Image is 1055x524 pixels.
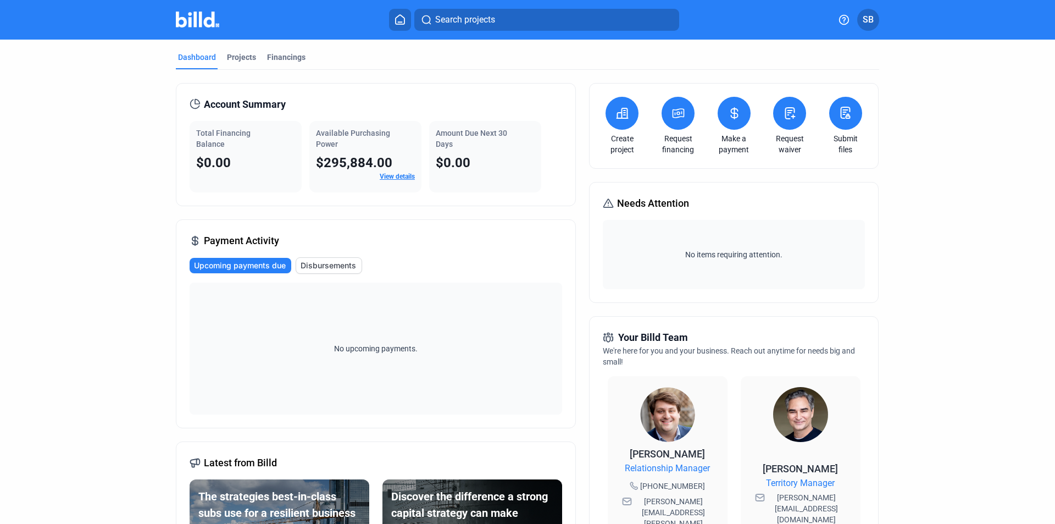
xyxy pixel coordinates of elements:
span: Relationship Manager [625,462,710,475]
span: [PHONE_NUMBER] [640,481,705,492]
div: Discover the difference a strong capital strategy can make [391,488,553,521]
span: Total Financing Balance [196,129,251,148]
span: Account Summary [204,97,286,112]
span: Disbursements [301,260,356,271]
span: Latest from Billd [204,455,277,471]
div: Financings [267,52,306,63]
span: [PERSON_NAME] [630,448,705,460]
span: Payment Activity [204,233,279,249]
img: Billd Company Logo [176,12,219,27]
span: Amount Due Next 30 Days [436,129,507,148]
span: Needs Attention [617,196,689,211]
span: No upcoming payments. [327,343,425,354]
span: Available Purchasing Power [316,129,390,148]
img: Territory Manager [773,387,828,442]
span: Search projects [435,13,495,26]
button: SB [857,9,879,31]
a: Create project [603,133,641,155]
span: $0.00 [196,155,231,170]
span: [PERSON_NAME] [763,463,838,475]
span: Your Billd Team [618,330,688,345]
a: Make a payment [715,133,753,155]
div: The strategies best-in-class subs use for a resilient business [198,488,360,521]
span: We're here for you and your business. Reach out anytime for needs big and small! [603,346,855,366]
span: $0.00 [436,155,470,170]
span: $295,884.00 [316,155,392,170]
span: Territory Manager [766,477,835,490]
div: Dashboard [178,52,216,63]
span: No items requiring attention. [607,249,860,260]
img: Relationship Manager [640,387,695,442]
a: Request waiver [770,133,809,155]
span: Upcoming payments due [194,260,286,271]
a: Submit files [826,133,865,155]
button: Disbursements [296,257,362,274]
a: View details [380,173,415,180]
div: Projects [227,52,256,63]
span: SB [863,13,874,26]
button: Upcoming payments due [190,258,291,273]
a: Request financing [659,133,697,155]
button: Search projects [414,9,679,31]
